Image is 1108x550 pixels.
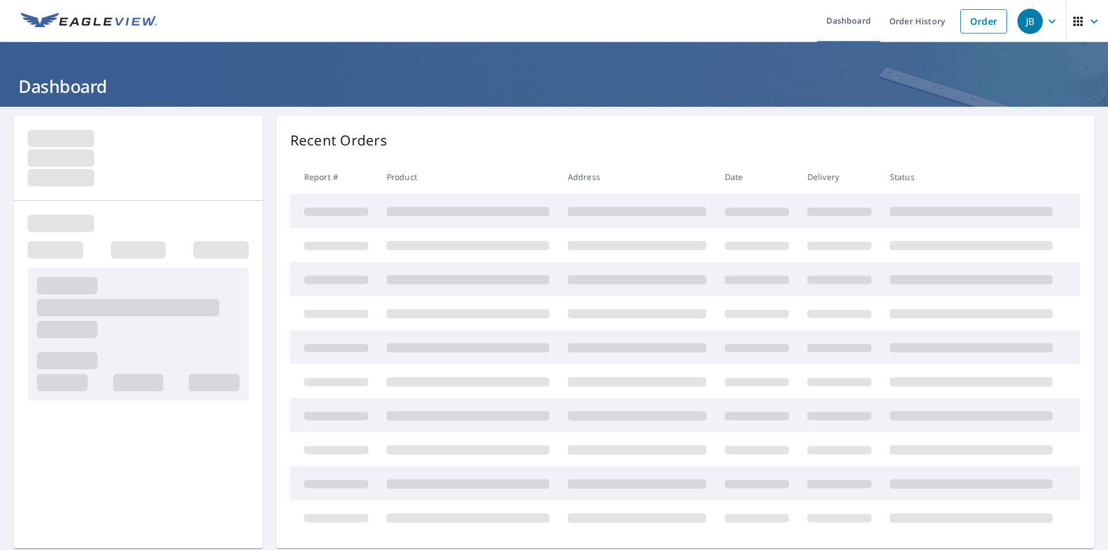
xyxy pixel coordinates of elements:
div: JB [1017,9,1043,34]
th: Date [716,160,798,194]
img: EV Logo [21,13,157,30]
h1: Dashboard [14,74,1094,98]
th: Product [377,160,559,194]
th: Address [559,160,716,194]
p: Recent Orders [290,130,387,151]
a: Order [960,9,1007,33]
th: Report # [290,160,377,194]
th: Status [881,160,1062,194]
th: Delivery [798,160,881,194]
